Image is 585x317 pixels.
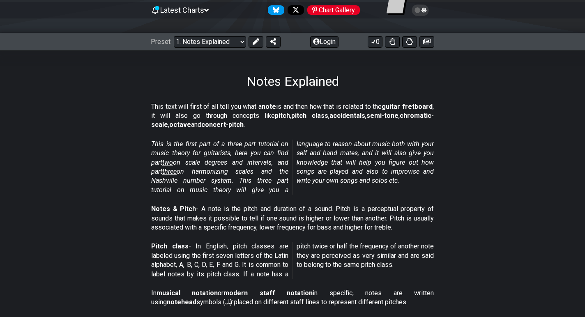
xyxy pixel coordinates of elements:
span: three [162,168,177,175]
span: Toggle light / dark theme [416,7,425,14]
p: In or in specific, notes are written using symbols (𝅝 𝅗𝅥 𝅘𝅥 𝅘𝅥𝅮) placed on different staff lines to r... [151,289,434,307]
strong: pitch class [291,112,328,119]
strong: note [262,103,276,110]
div: Chart Gallery [307,5,360,15]
button: 0 [368,36,382,48]
strong: notehead [167,298,196,306]
button: Toggle Dexterity for all fretkits [385,36,400,48]
strong: concert-pitch [201,121,244,129]
button: Login [310,36,339,48]
button: Print [402,36,417,48]
strong: musical notation [157,289,218,297]
button: Edit Preset [249,36,263,48]
button: Share Preset [266,36,281,48]
strong: modern staff notation [223,289,313,297]
span: Latest Charts [160,6,204,14]
strong: octave [169,121,191,129]
a: Follow #fretflip at X [284,5,304,15]
strong: Notes & Pitch [151,205,196,213]
strong: guitar fretboard [382,103,433,110]
strong: semi-tone [366,112,398,119]
button: Create image [419,36,434,48]
p: - A note is the pitch and duration of a sound. Pitch is a perceptual property of sounds that make... [151,204,434,232]
select: Preset [174,36,246,48]
strong: Pitch class [151,242,189,250]
em: This is the first part of a three part tutorial on music theory for guitarists, here you can find... [151,140,434,194]
strong: pitch [275,112,290,119]
a: #fretflip at Pinterest [304,5,360,15]
span: two [162,158,173,166]
span: Preset [151,38,170,46]
a: Follow #fretflip at Bluesky [265,5,284,15]
p: This text will first of all tell you what a is and then how that is related to the , it will also... [151,102,434,130]
h1: Notes Explained [246,74,339,89]
p: - In English, pitch classes are labeled using the first seven letters of the Latin alphabet, A, B... [151,242,434,279]
strong: accidentals [329,112,365,119]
